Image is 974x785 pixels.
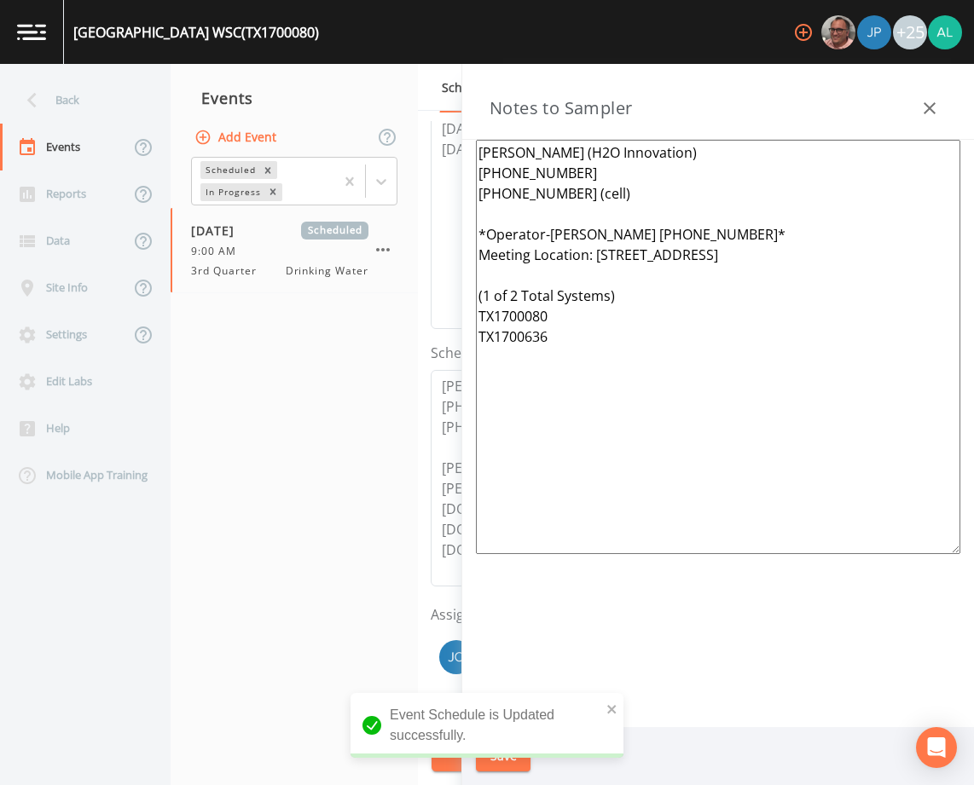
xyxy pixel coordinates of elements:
[191,244,246,259] span: 9:00 AM
[301,222,368,240] span: Scheduled
[171,208,418,293] a: [DATE]Scheduled9:00 AM3rd QuarterDrinking Water
[431,370,942,586] textarea: [PERSON_NAME] (H2O Innovation) [PHONE_NUMBER] [PHONE_NUMBER] (cell) [PERSON_NAME][EMAIL_ADDRESS][...
[258,161,277,179] div: Remove Scheduled
[431,604,530,625] label: Assigned Users
[191,222,246,240] span: [DATE]
[439,640,473,674] img: 35a49e90b5629104e000cf44de3146b2
[200,183,264,201] div: In Progress
[893,15,927,49] div: +25
[191,122,283,153] button: Add Event
[820,15,856,49] div: Mike Franklin
[191,263,267,279] span: 3rd Quarter
[490,95,632,122] h3: Notes to Sampler
[439,64,497,113] a: Schedule
[476,140,960,554] textarea: [PERSON_NAME] (H2O Innovation) [PHONE_NUMBER] [PHONE_NUMBER] (cell) *Operator-[PERSON_NAME] [PHON...
[431,113,942,329] textarea: [DATE] 4:17pm email sent [DATE] 7:31am confirmed by Comp team
[286,263,368,279] span: Drinking Water
[821,15,855,49] img: e2d790fa78825a4bb76dcb6ab311d44c
[916,727,957,768] div: Open Intercom Messenger
[351,693,623,758] div: Event Schedule is Updated successfully.
[17,24,46,40] img: logo
[431,343,690,363] label: Scheduler Notes (Shared with all events)
[856,15,892,49] div: Joshua gere Paul
[200,161,258,179] div: Scheduled
[606,698,618,719] button: close
[73,22,319,43] div: [GEOGRAPHIC_DATA] WSC (TX1700080)
[264,183,282,201] div: Remove In Progress
[928,15,962,49] img: 30a13df2a12044f58df5f6b7fda61338
[171,77,418,119] div: Events
[857,15,891,49] img: 41241ef155101aa6d92a04480b0d0000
